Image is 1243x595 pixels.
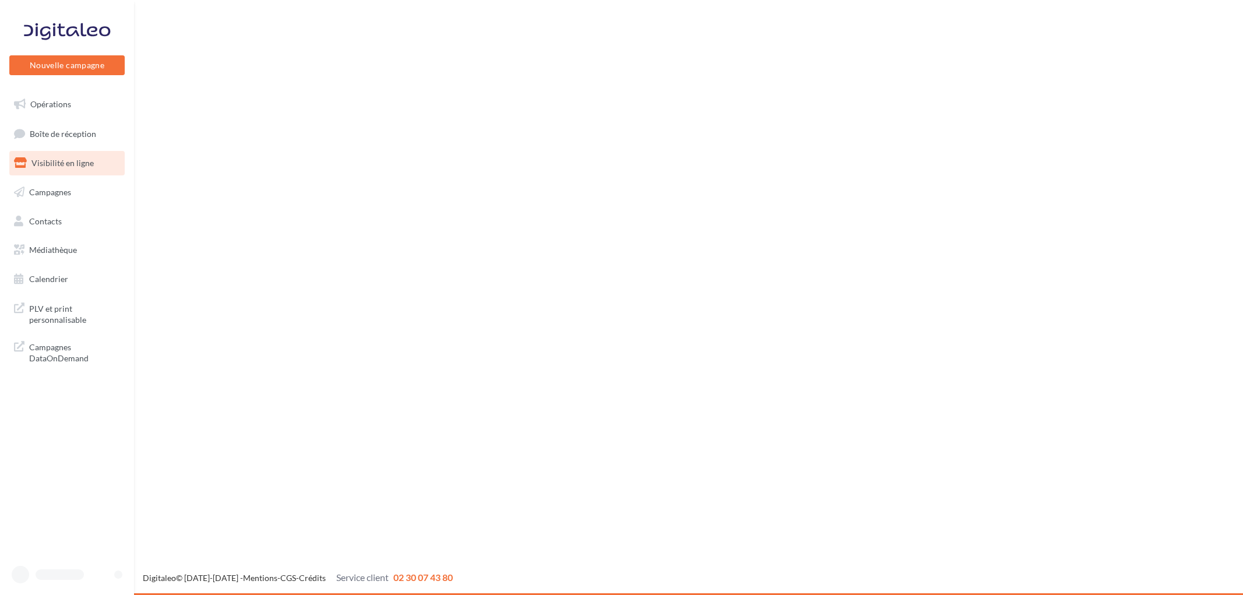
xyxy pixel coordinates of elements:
[29,301,120,326] span: PLV et print personnalisable
[280,573,296,583] a: CGS
[143,573,176,583] a: Digitaleo
[143,573,453,583] span: © [DATE]-[DATE] - - -
[30,128,96,138] span: Boîte de réception
[7,121,127,146] a: Boîte de réception
[7,209,127,234] a: Contacts
[29,339,120,364] span: Campagnes DataOnDemand
[336,572,389,583] span: Service client
[7,335,127,369] a: Campagnes DataOnDemand
[7,151,127,175] a: Visibilité en ligne
[7,296,127,330] a: PLV et print personnalisable
[30,99,71,109] span: Opérations
[7,92,127,117] a: Opérations
[29,216,62,226] span: Contacts
[31,158,94,168] span: Visibilité en ligne
[243,573,277,583] a: Mentions
[29,245,77,255] span: Médiathèque
[29,187,71,197] span: Campagnes
[7,267,127,291] a: Calendrier
[393,572,453,583] span: 02 30 07 43 80
[29,274,68,284] span: Calendrier
[7,238,127,262] a: Médiathèque
[299,573,326,583] a: Crédits
[7,180,127,205] a: Campagnes
[9,55,125,75] button: Nouvelle campagne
